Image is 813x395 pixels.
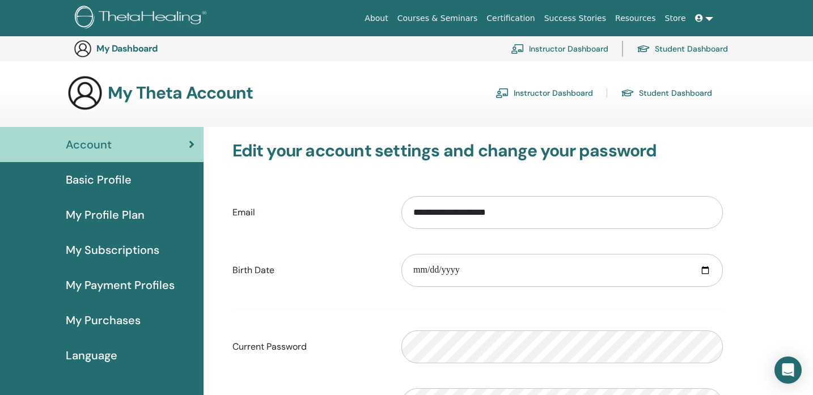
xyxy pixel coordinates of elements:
[66,171,132,188] span: Basic Profile
[75,6,210,31] img: logo.png
[224,202,393,223] label: Email
[637,44,650,54] img: graduation-cap.svg
[96,43,210,54] h3: My Dashboard
[232,141,723,161] h3: Edit your account settings and change your password
[66,136,112,153] span: Account
[224,336,393,358] label: Current Password
[511,36,608,61] a: Instructor Dashboard
[74,40,92,58] img: generic-user-icon.jpg
[66,347,117,364] span: Language
[496,88,509,98] img: chalkboard-teacher.svg
[611,8,660,29] a: Resources
[66,241,159,258] span: My Subscriptions
[660,8,691,29] a: Store
[224,260,393,281] label: Birth Date
[774,356,802,384] div: Open Intercom Messenger
[482,8,539,29] a: Certification
[621,84,712,102] a: Student Dashboard
[393,8,482,29] a: Courses & Seminars
[360,8,392,29] a: About
[66,277,175,294] span: My Payment Profiles
[66,312,141,329] span: My Purchases
[540,8,611,29] a: Success Stories
[511,44,524,54] img: chalkboard-teacher.svg
[496,84,593,102] a: Instructor Dashboard
[621,88,634,98] img: graduation-cap.svg
[66,206,145,223] span: My Profile Plan
[67,75,103,111] img: generic-user-icon.jpg
[637,36,728,61] a: Student Dashboard
[108,83,253,103] h3: My Theta Account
